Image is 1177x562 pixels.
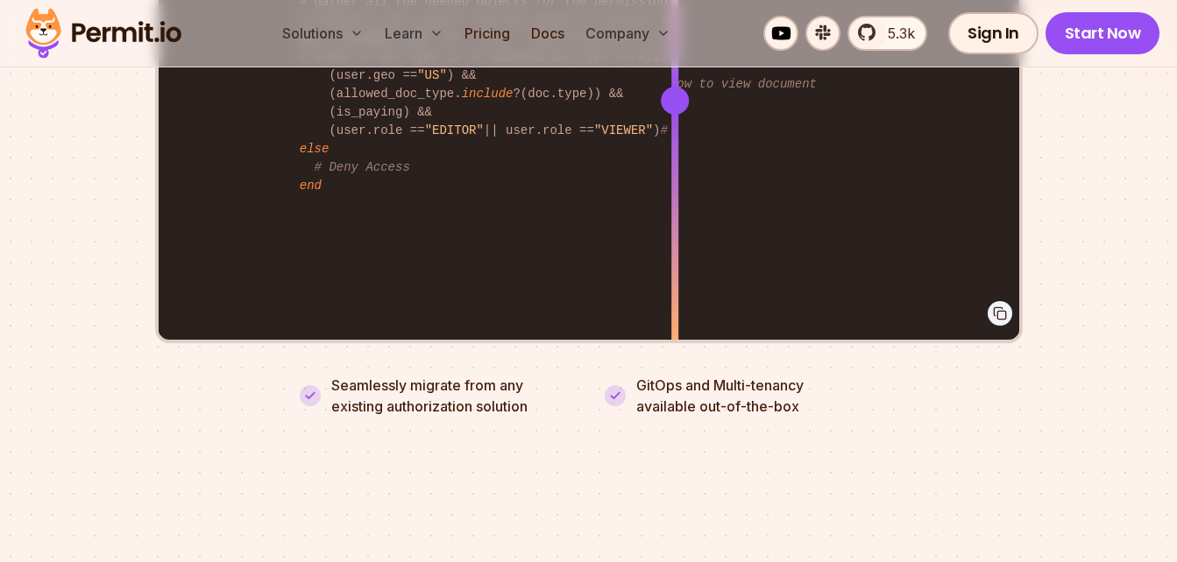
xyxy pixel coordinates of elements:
[877,23,915,44] span: 5.3k
[640,77,817,91] span: # Allow to view document
[462,87,514,101] span: include
[594,123,653,137] span: "VIEWER"
[847,16,927,51] a: 5.3k
[417,68,447,82] span: "US"
[275,16,371,51] button: Solutions
[524,16,571,51] a: Docs
[457,16,517,51] a: Pricing
[1046,12,1160,54] a: Start Now
[18,4,189,63] img: Permit logo
[636,375,804,417] p: GitOps and Multi-tenancy available out-of-the-box
[578,16,677,51] button: Company
[300,179,322,193] span: end
[378,16,450,51] button: Learn
[661,123,764,137] span: # Allow Access
[948,12,1039,54] a: Sign In
[425,123,484,137] span: "EDITOR"
[300,142,330,156] span: else
[331,375,573,417] p: Seamlessly migrate from any existing authorization solution
[315,160,410,174] span: # Deny Access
